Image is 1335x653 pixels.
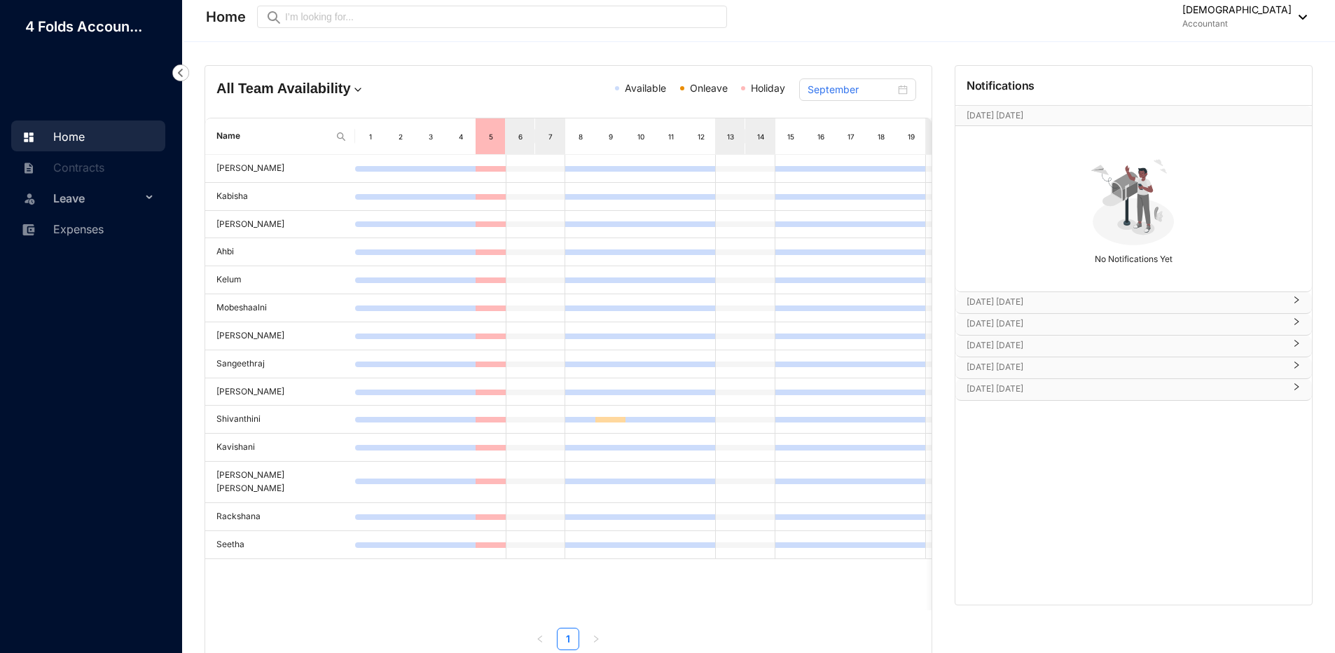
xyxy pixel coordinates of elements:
span: right [1292,388,1301,391]
div: [DATE] [DATE] [955,379,1312,400]
p: [DATE] [DATE] [967,360,1284,374]
div: 1 [365,130,377,144]
p: Accountant [1182,17,1292,31]
img: no-notification-yet.99f61bb71409b19b567a5111f7a484a1.svg [1085,151,1182,248]
p: [DATE] [DATE] [967,295,1284,309]
a: Home [18,130,85,144]
td: Kelum [205,266,355,294]
p: No Notifications Yet [960,248,1308,266]
td: Shivanthini [205,406,355,434]
li: Expenses [11,213,165,244]
div: 11 [665,130,677,144]
div: 7 [545,130,557,144]
p: Notifications [967,77,1035,94]
div: [DATE] [DATE] [955,336,1312,357]
div: 5 [485,130,497,144]
td: Ahbi [205,238,355,266]
input: I’m looking for... [285,9,719,25]
td: [PERSON_NAME] [205,211,355,239]
div: 12 [695,130,707,144]
div: 13 [725,130,736,144]
div: [DATE] [DATE][DATE] [955,106,1312,125]
span: Leave [53,184,141,212]
td: [PERSON_NAME] [205,155,355,183]
img: dropdown.780994ddfa97fca24b89f58b1de131fa.svg [351,83,365,97]
img: home.c6720e0a13eba0172344.svg [22,131,35,144]
td: [PERSON_NAME] [205,322,355,350]
button: right [585,628,607,650]
img: leave-unselected.2934df6273408c3f84d9.svg [22,191,36,205]
span: Name [216,130,330,143]
div: 17 [845,130,857,144]
img: contract-unselected.99e2b2107c0a7dd48938.svg [22,162,35,174]
li: Next Page [585,628,607,650]
p: 4 Folds Accoun... [14,17,153,36]
td: Kabisha [205,183,355,211]
li: Home [11,121,165,151]
div: [DATE] [DATE] [955,292,1312,313]
p: [DATE] [DATE] [967,338,1284,352]
img: dropdown-black.8e83cc76930a90b1a4fdb6d089b7bf3a.svg [1292,15,1307,20]
span: right [1292,345,1301,348]
td: Rackshana [205,503,355,531]
span: Available [625,82,666,94]
div: 4 [455,130,467,144]
span: right [1292,301,1301,304]
div: 10 [635,130,647,144]
div: 3 [425,130,437,144]
span: right [1292,366,1301,369]
td: [PERSON_NAME] [205,378,355,406]
input: Select month [808,82,895,97]
p: Home [206,7,246,27]
p: [DATE] [DATE] [967,317,1284,331]
li: Contracts [11,151,165,182]
td: Mobeshaalni [205,294,355,322]
a: Contracts [18,160,104,174]
div: 8 [575,130,587,144]
a: 1 [558,628,579,649]
p: [DATE] [DATE] [967,109,1273,123]
span: right [592,635,600,643]
li: 1 [557,628,579,650]
img: nav-icon-left.19a07721e4dec06a274f6d07517f07b7.svg [172,64,189,81]
td: Kavishani [205,434,355,462]
div: [DATE] [DATE] [955,357,1312,378]
div: 16 [815,130,827,144]
div: 19 [905,130,917,144]
span: Onleave [690,82,728,94]
h4: All Team Availability [216,78,450,98]
div: 18 [875,130,887,144]
img: expense-unselected.2edcf0507c847f3e9e96.svg [22,224,35,236]
div: [DATE] [DATE] [955,314,1312,335]
p: [DATE] [DATE] [967,382,1284,396]
td: Seetha [205,531,355,559]
p: [DEMOGRAPHIC_DATA] [1182,3,1292,17]
div: 9 [605,130,617,144]
li: Previous Page [529,628,551,650]
span: right [1292,323,1301,326]
img: search.8ce656024d3affaeffe32e5b30621cb7.svg [336,131,347,142]
div: 14 [755,130,767,144]
div: 6 [515,130,526,144]
button: left [529,628,551,650]
span: Holiday [751,82,785,94]
td: Sangeethraj [205,350,355,378]
div: 2 [395,130,407,144]
div: 15 [785,130,797,144]
span: left [536,635,544,643]
a: Expenses [18,222,104,236]
td: [PERSON_NAME] [PERSON_NAME] [205,462,355,503]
